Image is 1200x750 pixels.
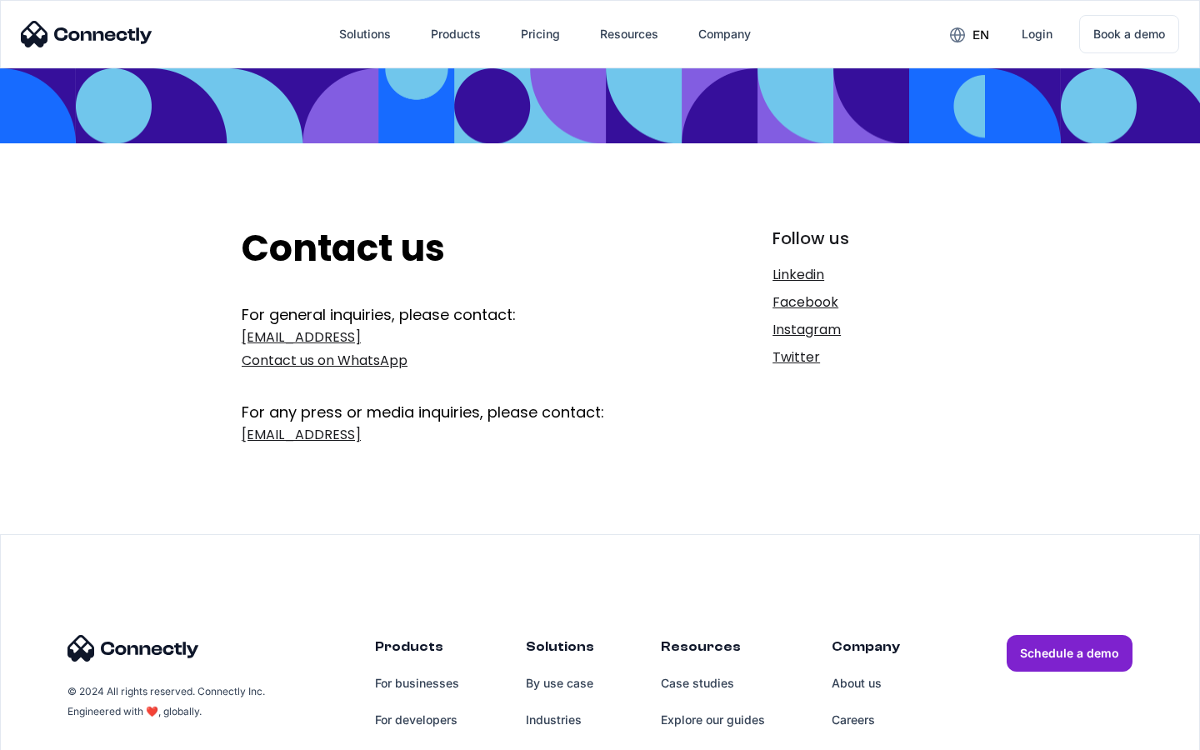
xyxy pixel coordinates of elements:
a: Login [1008,14,1066,54]
a: Pricing [507,14,573,54]
img: Connectly Logo [67,635,199,662]
a: Careers [832,702,900,738]
aside: Language selected: English [17,721,100,744]
div: Resources [661,635,765,665]
a: Facebook [772,291,958,314]
a: By use case [526,665,594,702]
img: Connectly Logo [21,21,152,47]
div: For general inquiries, please contact: [242,304,664,326]
div: For any press or media inquiries, please contact: [242,377,664,423]
div: © 2024 All rights reserved. Connectly Inc. Engineered with ❤️, globally. [67,682,267,722]
div: Resources [600,22,658,46]
a: For businesses [375,665,459,702]
a: Book a demo [1079,15,1179,53]
div: Company [698,22,751,46]
a: About us [832,665,900,702]
ul: Language list [33,721,100,744]
a: Explore our guides [661,702,765,738]
a: Schedule a demo [1007,635,1132,672]
a: Linkedin [772,263,958,287]
a: Twitter [772,346,958,369]
div: Solutions [526,635,594,665]
a: Instagram [772,318,958,342]
div: Products [431,22,481,46]
a: [EMAIL_ADDRESS] [242,423,664,447]
a: For developers [375,702,459,738]
div: Follow us [772,227,958,250]
div: Login [1022,22,1052,46]
a: [EMAIL_ADDRESS]Contact us on WhatsApp [242,326,664,372]
div: Company [832,635,900,665]
div: Solutions [339,22,391,46]
div: Pricing [521,22,560,46]
h2: Contact us [242,227,664,271]
a: Case studies [661,665,765,702]
a: Industries [526,702,594,738]
div: en [972,23,989,47]
div: Products [375,635,459,665]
